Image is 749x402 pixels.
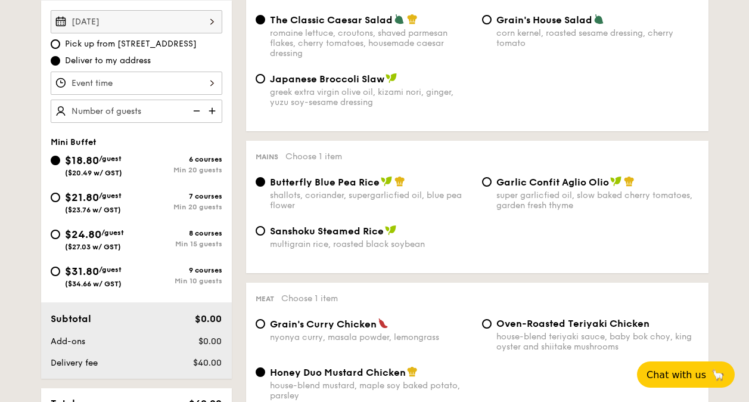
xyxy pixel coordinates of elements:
[193,358,222,368] span: $40.00
[482,177,492,187] input: Garlic Confit Aglio Oliosuper garlicfied oil, slow baked cherry tomatoes, garden fresh thyme
[270,14,393,26] span: The Classic Caesar Salad
[496,28,699,48] div: corn kernel, roasted sesame dressing, cherry tomato
[136,166,222,174] div: Min 20 guests
[256,367,265,377] input: Honey Duo Mustard Chickenhouse-blend mustard, maple soy baked potato, parsley
[593,14,604,24] img: icon-vegetarian.fe4039eb.svg
[610,176,622,187] img: icon-vegan.f8ff3823.svg
[51,10,222,33] input: Event date
[394,176,405,187] img: icon-chef-hat.a58ddaea.svg
[101,228,124,237] span: /guest
[270,367,406,378] span: Honey Duo Mustard Chicken
[51,267,60,276] input: $31.80/guest($34.66 w/ GST)9 coursesMin 10 guests
[195,313,222,324] span: $0.00
[256,15,265,24] input: The Classic Caesar Saladromaine lettuce, croutons, shaved parmesan flakes, cherry tomatoes, house...
[270,190,473,211] div: shallots, coriander, supergarlicfied oil, blue pea flower
[65,154,99,167] span: $18.80
[136,277,222,285] div: Min 10 guests
[386,73,397,84] img: icon-vegan.f8ff3823.svg
[381,176,393,187] img: icon-vegan.f8ff3823.svg
[65,191,99,204] span: $21.80
[136,229,222,237] div: 8 courses
[256,153,278,161] span: Mains
[624,176,635,187] img: icon-chef-hat.a58ddaea.svg
[136,266,222,274] div: 9 courses
[65,280,122,288] span: ($34.66 w/ GST)
[187,100,204,122] img: icon-reduce.1d2dbef1.svg
[136,240,222,248] div: Min 15 guests
[51,72,222,95] input: Event time
[496,318,649,329] span: Oven-Roasted Teriyaki Chicken
[496,177,609,188] span: Garlic Confit Aglio Olio
[496,14,592,26] span: Grain's House Salad
[270,318,377,330] span: Grain's Curry Chicken
[65,169,122,177] span: ($20.49 w/ GST)
[285,151,342,162] span: Choose 1 item
[99,191,122,200] span: /guest
[256,319,265,329] input: Grain's Curry Chickennyonya curry, masala powder, lemongrass
[204,100,222,122] img: icon-add.58712e84.svg
[270,87,473,107] div: greek extra virgin olive oil, kizami nori, ginger, yuzu soy-sesame dressing
[136,192,222,200] div: 7 courses
[51,39,60,49] input: Pick up from [STREET_ADDRESS]
[407,366,418,377] img: icon-chef-hat.a58ddaea.svg
[270,225,384,237] span: Sanshoku Steamed Rice
[378,318,389,329] img: icon-spicy.37a8142b.svg
[407,14,418,24] img: icon-chef-hat.a58ddaea.svg
[482,319,492,329] input: Oven-Roasted Teriyaki Chickenhouse-blend teriyaki sauce, baby bok choy, king oyster and shiitake ...
[99,265,122,274] span: /guest
[394,14,405,24] img: icon-vegetarian.fe4039eb.svg
[198,336,222,347] span: $0.00
[65,265,99,278] span: $31.80
[482,15,492,24] input: Grain's House Saladcorn kernel, roasted sesame dressing, cherry tomato
[51,193,60,202] input: $21.80/guest($23.76 w/ GST)7 coursesMin 20 guests
[256,177,265,187] input: Butterfly Blue Pea Riceshallots, coriander, supergarlicfied oil, blue pea flower
[65,55,151,67] span: Deliver to my address
[256,226,265,236] input: Sanshoku Steamed Ricemultigrain rice, roasted black soybean
[51,358,98,368] span: Delivery fee
[270,177,380,188] span: Butterfly Blue Pea Rice
[51,56,60,66] input: Deliver to my address
[51,137,97,147] span: Mini Buffet
[51,313,91,324] span: Subtotal
[65,228,101,241] span: $24.80
[65,206,121,214] span: ($23.76 w/ GST)
[51,230,60,239] input: $24.80/guest($27.03 w/ GST)8 coursesMin 15 guests
[281,293,338,304] span: Choose 1 item
[65,38,197,50] span: Pick up from [STREET_ADDRESS]
[256,295,274,303] span: Meat
[270,332,473,342] div: nyonya curry, masala powder, lemongrass
[99,154,122,163] span: /guest
[51,100,222,123] input: Number of guests
[385,225,397,236] img: icon-vegan.f8ff3823.svg
[51,156,60,165] input: $18.80/guest($20.49 w/ GST)6 coursesMin 20 guests
[270,28,473,58] div: romaine lettuce, croutons, shaved parmesan flakes, cherry tomatoes, housemade caesar dressing
[647,369,706,381] span: Chat with us
[270,73,384,85] span: Japanese Broccoli Slaw
[136,155,222,163] div: 6 courses
[496,190,699,211] div: super garlicfied oil, slow baked cherry tomatoes, garden fresh thyme
[637,361,735,388] button: Chat with us🦙
[496,332,699,352] div: house-blend teriyaki sauce, baby bok choy, king oyster and shiitake mushrooms
[711,368,725,382] span: 🦙
[136,203,222,211] div: Min 20 guests
[270,381,473,401] div: house-blend mustard, maple soy baked potato, parsley
[65,243,121,251] span: ($27.03 w/ GST)
[256,74,265,84] input: Japanese Broccoli Slawgreek extra virgin olive oil, kizami nori, ginger, yuzu soy-sesame dressing
[270,239,473,249] div: multigrain rice, roasted black soybean
[51,336,85,347] span: Add-ons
